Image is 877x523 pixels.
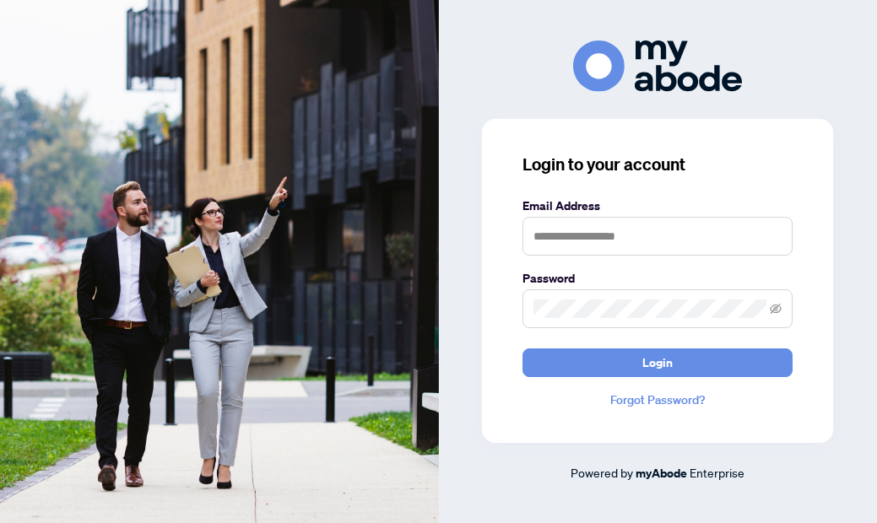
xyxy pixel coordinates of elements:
[522,269,793,288] label: Password
[522,197,793,215] label: Email Address
[690,465,744,480] span: Enterprise
[573,40,742,92] img: ma-logo
[522,153,793,176] h3: Login to your account
[522,391,793,409] a: Forgot Password?
[636,464,687,483] a: myAbode
[522,348,793,377] button: Login
[770,303,782,315] span: eye-invisible
[642,349,673,376] span: Login
[571,465,633,480] span: Powered by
